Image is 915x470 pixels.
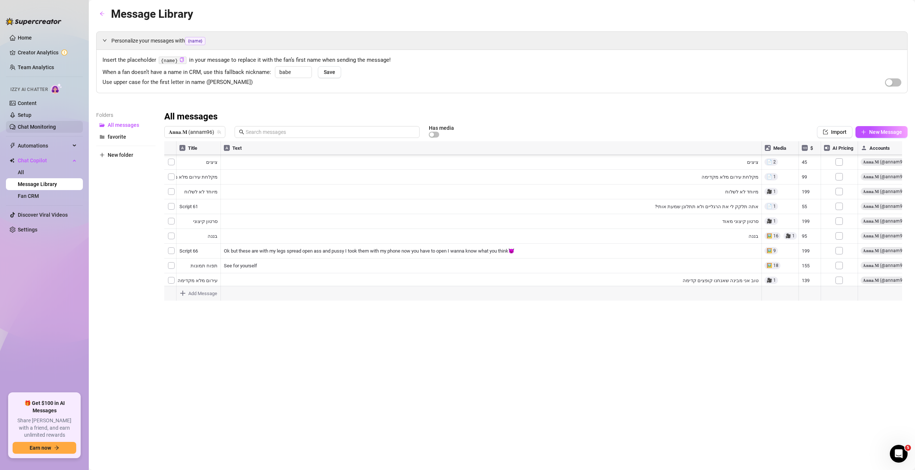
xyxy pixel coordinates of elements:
img: Chat Copilot [10,158,14,163]
button: favorite [96,131,155,143]
span: import [823,129,828,135]
h3: All messages [164,111,218,123]
span: Chat Copilot [18,155,70,166]
article: Message Library [111,5,193,23]
span: When a fan doesn’t have a name in CRM, use this fallback nickname: [102,68,271,77]
article: Folders [96,111,155,119]
a: Home [18,35,32,41]
span: New folder [108,152,133,158]
span: 🎁 Get $100 in AI Messages [13,400,76,414]
span: Izzy AI Chatter [10,86,48,93]
a: Content [18,100,37,106]
iframe: Intercom live chat [890,445,908,463]
a: All [18,169,24,175]
button: Import [817,126,852,138]
a: Setup [18,112,31,118]
span: thunderbolt [10,143,16,149]
span: Automations [18,140,70,152]
span: favorite [108,134,126,140]
span: arrow-right [54,445,59,450]
span: Save [324,69,335,75]
a: Settings [18,227,37,233]
button: New folder [96,149,155,161]
span: plus [861,129,866,135]
div: Personalize your messages with{name} [97,32,907,50]
button: All messages [96,119,155,131]
span: New Message [869,129,902,135]
span: 5 [905,445,911,451]
span: Earn now [30,445,51,451]
input: Search messages [246,128,415,136]
img: AI Chatter [51,83,62,94]
a: Discover Viral Videos [18,212,68,218]
span: folder [100,134,105,139]
span: {name} [185,37,205,45]
a: Fan CRM [18,193,39,199]
a: Team Analytics [18,64,54,70]
span: Import [831,129,847,135]
a: Chat Monitoring [18,124,56,130]
button: New Message [855,126,908,138]
span: team [217,130,221,134]
span: All messages [108,122,139,128]
span: Use upper case for the first letter in name ([PERSON_NAME]) [102,78,253,87]
button: Click to Copy [179,57,184,63]
a: Creator Analytics exclamation-circle [18,47,77,58]
span: arrow-left [100,11,105,16]
article: Has media [429,126,454,130]
span: copy [179,57,184,62]
span: Personalize your messages with [111,37,901,45]
button: Save [318,66,341,78]
span: expanded [102,38,107,43]
span: Share [PERSON_NAME] with a friend, and earn unlimited rewards [13,417,76,439]
code: {name} [159,57,186,64]
span: folder-open [100,122,105,128]
span: 𝐀𝐧𝐧𝐚.𝐌 (annam96) [169,126,221,138]
span: search [239,129,244,135]
button: Earn nowarrow-right [13,442,76,454]
span: Insert the placeholder in your message to replace it with the fan’s first name when sending the m... [102,56,901,65]
a: Message Library [18,181,57,187]
span: plus [100,152,105,158]
img: logo-BBDzfeDw.svg [6,18,61,25]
